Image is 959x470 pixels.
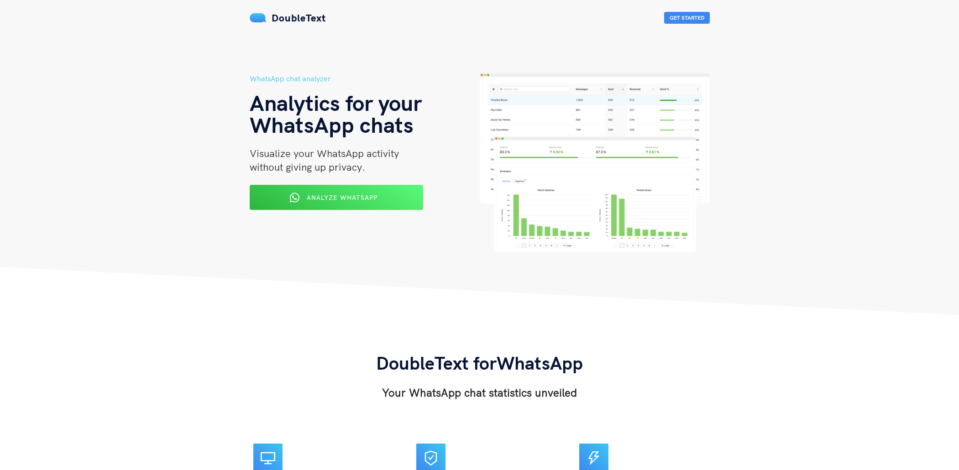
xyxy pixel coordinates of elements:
span: Analyze WhatsApp [307,193,377,202]
span: desktop [261,451,275,465]
button: Analyze WhatsApp [250,185,423,210]
img: hero [480,73,710,252]
h3: Your WhatsApp chat statistics unveiled [376,385,583,400]
span: without giving up privacy. [250,161,365,173]
a: DoubleText [250,11,326,24]
h5: WhatsApp chat analyzer [250,73,480,84]
span: DoubleText [272,11,326,24]
span: Visualize your WhatsApp activity [250,147,399,160]
span: DoubleText for WhatsApp [376,351,583,374]
img: mS3x8y1f88AAAAABJRU5ErkJggg== [250,13,267,22]
button: Get Started [664,12,710,24]
span: thunderbolt [587,451,601,465]
span: safety-certificate [424,451,438,465]
a: Analyze WhatsApp [250,197,423,205]
span: Analytics for your [250,89,422,116]
span: WhatsApp chats [250,111,414,138]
